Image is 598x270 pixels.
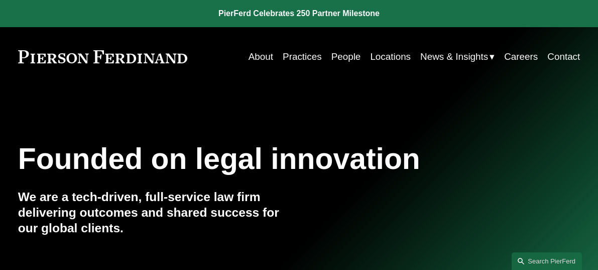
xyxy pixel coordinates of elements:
[420,47,495,66] a: folder dropdown
[512,252,582,270] a: Search this site
[420,48,488,65] span: News & Insights
[249,47,273,66] a: About
[370,47,411,66] a: Locations
[504,47,538,66] a: Careers
[331,47,361,66] a: People
[18,189,299,236] h4: We are a tech-driven, full-service law firm delivering outcomes and shared success for our global...
[283,47,322,66] a: Practices
[18,142,487,175] h1: Founded on legal innovation
[547,47,580,66] a: Contact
